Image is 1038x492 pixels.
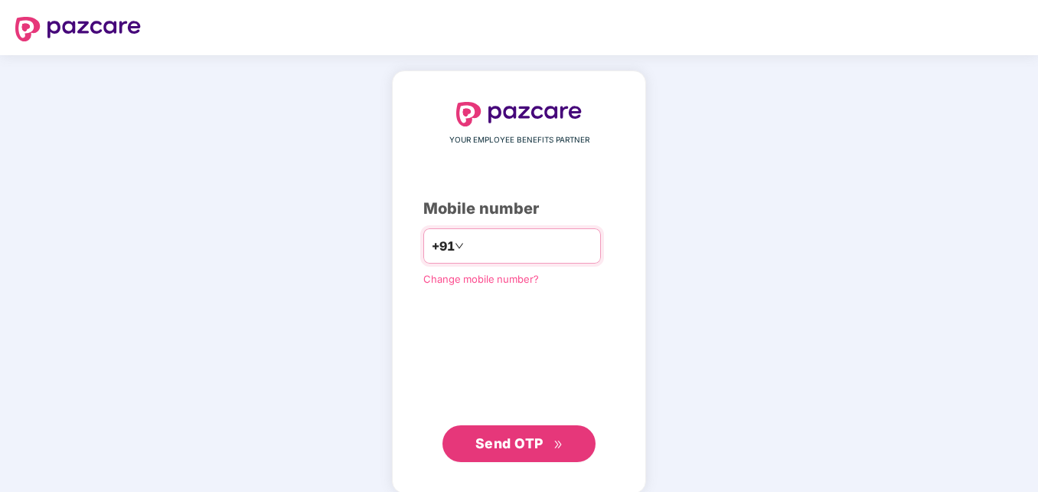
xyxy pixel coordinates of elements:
[423,273,539,285] a: Change mobile number?
[475,435,543,451] span: Send OTP
[442,425,596,462] button: Send OTPdouble-right
[553,440,563,450] span: double-right
[456,102,582,126] img: logo
[423,197,615,221] div: Mobile number
[432,237,455,256] span: +91
[455,241,464,251] span: down
[449,134,589,146] span: YOUR EMPLOYEE BENEFITS PARTNER
[15,17,141,41] img: logo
